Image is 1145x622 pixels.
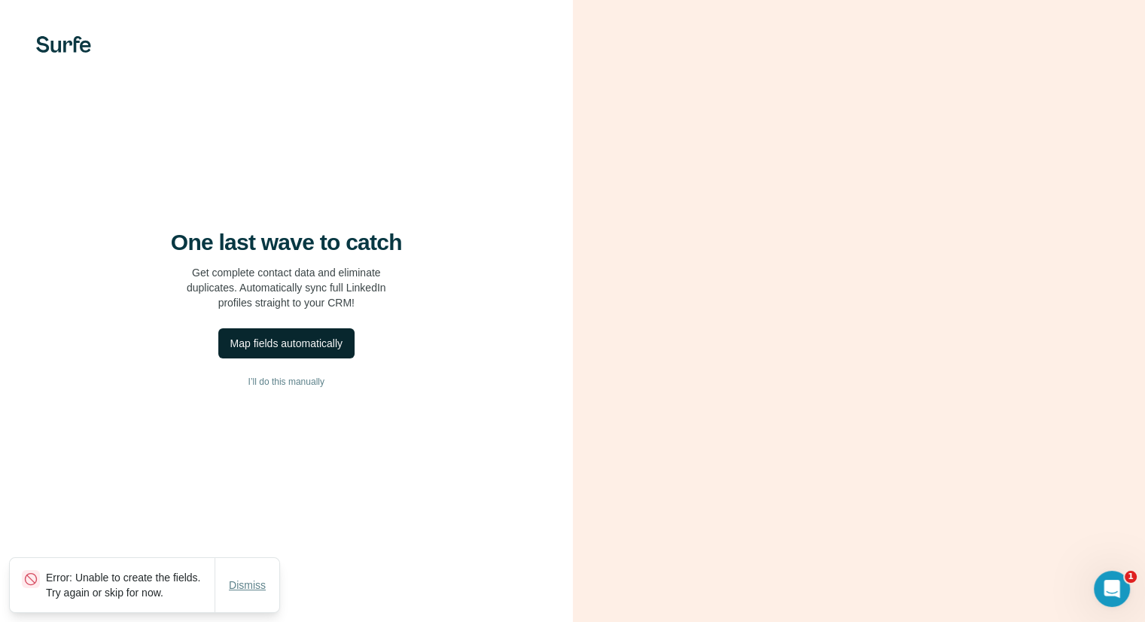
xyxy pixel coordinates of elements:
button: I’ll do this manually [30,370,543,393]
p: Get complete contact data and eliminate duplicates. Automatically sync full LinkedIn profiles str... [187,265,386,310]
span: 1 [1125,571,1137,583]
p: Error: Unable to create the fields. Try again or skip for now. [46,570,215,600]
span: Dismiss [229,578,266,593]
div: Map fields automatically [230,336,343,351]
iframe: Intercom live chat [1094,571,1130,607]
button: Map fields automatically [218,328,355,358]
img: Surfe's logo [36,36,91,53]
h4: One last wave to catch [171,229,402,256]
button: Dismiss [218,572,276,599]
span: I’ll do this manually [248,375,324,389]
